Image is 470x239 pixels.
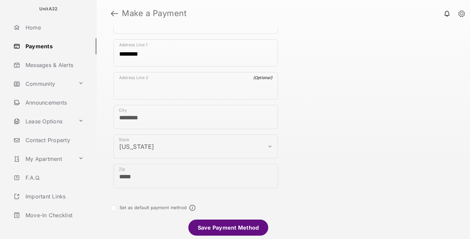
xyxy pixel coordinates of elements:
[113,134,278,159] div: payment_method_screening[postal_addresses][administrativeArea]
[11,170,97,186] a: F.A.Q.
[11,38,97,54] a: Payments
[113,164,278,188] div: payment_method_screening[postal_addresses][postalCode]
[11,151,76,167] a: My Apartment
[120,205,187,210] label: Set as default payment method
[122,9,187,17] strong: Make a Payment
[11,95,97,111] a: Announcements
[11,207,97,223] a: Move-In Checklist
[11,76,76,92] a: Community
[113,72,278,100] div: payment_method_screening[postal_addresses][addressLine2]
[11,19,97,36] a: Home
[11,57,97,73] a: Messages & Alerts
[189,205,195,211] span: Default payment method info
[188,220,269,236] li: Save Payment Method
[39,6,58,12] p: UnitA22
[11,132,97,148] a: Contact Property
[113,105,278,129] div: payment_method_screening[postal_addresses][locality]
[11,188,86,204] a: Important Links
[113,39,278,67] div: payment_method_screening[postal_addresses][addressLine1]
[11,113,76,129] a: Lease Options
